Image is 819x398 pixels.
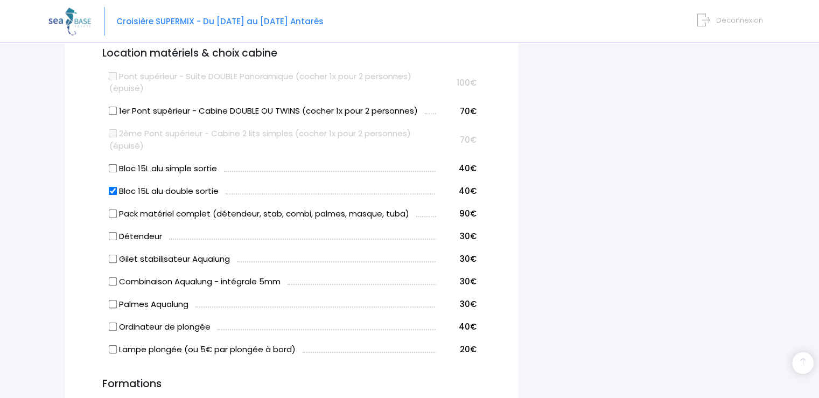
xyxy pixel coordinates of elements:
label: Lampe plongée (ou 5€ par plongée à bord) [109,344,296,356]
input: Pont supérieur - Suite DOUBLE Panoramique (cocher 1x pour 2 personnes) (épuisé) [109,72,117,80]
span: 40€ [459,185,477,197]
span: 70€ [460,106,477,117]
label: Pont supérieur - Suite DOUBLE Panoramique (cocher 1x pour 2 personnes) (épuisé) [109,71,436,95]
label: Ordinateur de plongée [109,321,211,333]
span: 40€ [459,163,477,174]
label: Pack matériel complet (détendeur, stab, combi, palmes, masque, tuba) [109,208,409,220]
span: 20€ [460,344,477,355]
input: Lampe plongée (ou 5€ par plongée à bord) [109,345,117,353]
h3: Formations [86,378,497,390]
span: 30€ [460,298,477,310]
label: Gilet stabilisateur Aqualung [109,253,230,266]
label: 1er Pont supérieur - Cabine DOUBLE OU TWINS (cocher 1x pour 2 personnes) [109,105,418,117]
span: 90€ [459,208,477,219]
span: Déconnexion [716,15,763,25]
span: 30€ [460,231,477,242]
label: Palmes Aqualung [109,298,188,311]
label: Détendeur [109,231,162,243]
input: 1er Pont supérieur - Cabine DOUBLE OU TWINS (cocher 1x pour 2 personnes) [109,107,117,115]
span: 100€ [457,77,477,88]
input: Combinaison Aqualung - intégrale 5mm [109,277,117,285]
span: 30€ [460,253,477,264]
span: 30€ [460,276,477,287]
label: Bloc 15L alu simple sortie [109,163,217,175]
input: 2ème Pont supérieur - Cabine 2 lits simples (cocher 1x pour 2 personnes) (épuisé) [109,129,117,138]
input: Bloc 15L alu double sortie [109,186,117,195]
span: Croisière SUPERMIX - Du [DATE] au [DATE] Antarès [116,16,324,27]
h3: Location matériels & choix cabine [86,47,497,60]
label: Bloc 15L alu double sortie [109,185,219,198]
span: 70€ [460,134,477,145]
input: Palmes Aqualung [109,299,117,308]
input: Ordinateur de plongée [109,322,117,331]
input: Pack matériel complet (détendeur, stab, combi, palmes, masque, tuba) [109,209,117,218]
input: Gilet stabilisateur Aqualung [109,254,117,263]
input: Détendeur [109,232,117,240]
label: 2ème Pont supérieur - Cabine 2 lits simples (cocher 1x pour 2 personnes) (épuisé) [109,128,436,152]
input: Bloc 15L alu simple sortie [109,164,117,172]
span: 40€ [459,321,477,332]
label: Combinaison Aqualung - intégrale 5mm [109,276,281,288]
